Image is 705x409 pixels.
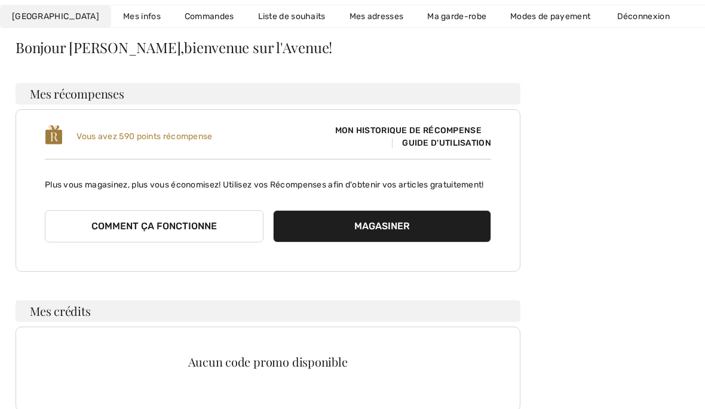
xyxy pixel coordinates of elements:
p: Plus vous magasinez, plus vous économisez! Utilisez vos Récompenses afin d'obtenir vos articles g... [45,169,491,191]
button: Comment ça fonctionne [45,210,263,242]
span: Guide d'utilisation [392,138,491,148]
img: loyalty_logo_r.svg [45,124,63,146]
span: [GEOGRAPHIC_DATA] [12,10,99,23]
span: Mon historique de récompense [326,124,491,137]
a: Commandes [173,5,246,27]
div: Bonjour [PERSON_NAME], [16,40,520,54]
div: Aucun code promo disponible [45,356,491,368]
a: Déconnexion [605,5,694,27]
a: Liste de souhaits [246,5,338,27]
button: Magasiner [273,210,492,242]
span: Vous avez 590 points récompense [76,131,212,142]
h3: Mes crédits [16,300,520,322]
h3: Mes récompenses [16,83,520,104]
a: Ma garde-robe [415,5,498,27]
a: Mes infos [111,5,173,27]
a: Modes de payement [498,5,602,27]
a: Mes adresses [338,5,416,27]
span: bienvenue sur l'Avenue! [184,38,332,57]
